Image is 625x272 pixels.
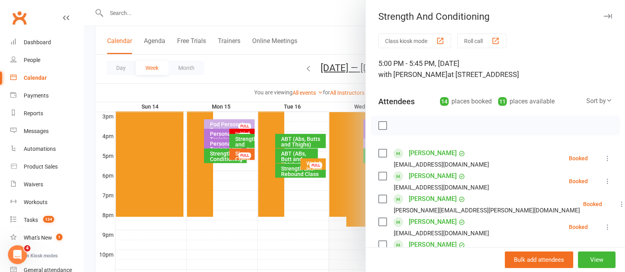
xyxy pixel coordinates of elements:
span: 1 [56,234,62,240]
a: Workouts [10,193,83,211]
a: Product Sales [10,158,83,176]
div: Sort by [586,96,612,106]
div: Strength And Conditioning [366,11,625,22]
div: Reports [24,110,43,116]
div: Booked [569,224,588,230]
a: Calendar [10,69,83,87]
span: 4 [24,245,30,251]
div: Dashboard [24,39,51,45]
div: Calendar [24,75,47,81]
button: Roll call [457,34,506,48]
a: Clubworx [9,8,29,28]
span: at [STREET_ADDRESS] [448,70,519,79]
a: Automations [10,140,83,158]
a: What's New1 [10,229,83,247]
div: Automations [24,146,56,152]
div: Booked [583,201,602,207]
div: What's New [24,234,52,241]
a: [PERSON_NAME] [409,147,457,159]
div: 5:00 PM - 5:45 PM, [DATE] [378,58,612,80]
div: places booked [440,96,492,107]
div: Waivers [24,181,43,188]
a: [PERSON_NAME] [409,193,457,205]
a: [PERSON_NAME] [409,216,457,228]
a: Messages [10,122,83,140]
span: with [PERSON_NAME] [378,70,448,79]
div: [EMAIL_ADDRESS][DOMAIN_NAME] [394,182,489,193]
div: Product Sales [24,163,58,170]
a: Payments [10,87,83,105]
a: Reports [10,105,83,122]
a: Dashboard [10,34,83,51]
button: Class kiosk mode [378,34,451,48]
div: 14 [440,97,449,106]
div: Tasks [24,217,38,223]
a: [PERSON_NAME] [409,238,457,251]
button: Bulk add attendees [505,251,573,268]
div: Booked [569,178,588,184]
div: Attendees [378,96,415,107]
div: [EMAIL_ADDRESS][DOMAIN_NAME] [394,159,489,170]
div: [PERSON_NAME][EMAIL_ADDRESS][PERSON_NAME][DOMAIN_NAME] [394,205,580,216]
a: Waivers [10,176,83,193]
div: Messages [24,128,49,134]
button: View [578,251,616,268]
div: People [24,57,40,63]
a: People [10,51,83,69]
div: [EMAIL_ADDRESS][DOMAIN_NAME] [394,228,489,238]
div: Booked [569,156,588,161]
div: places available [498,96,555,107]
div: Payments [24,92,49,99]
div: 11 [498,97,507,106]
div: Workouts [24,199,47,205]
iframe: Intercom live chat [8,245,27,264]
span: 134 [43,216,54,223]
a: Tasks 134 [10,211,83,229]
a: [PERSON_NAME] [409,170,457,182]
